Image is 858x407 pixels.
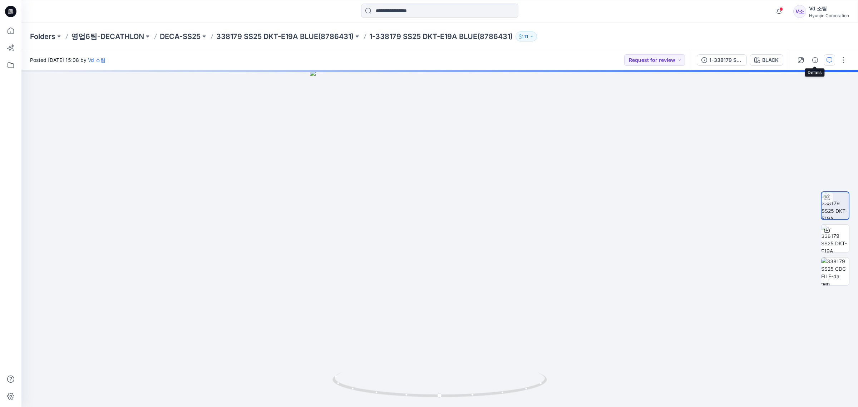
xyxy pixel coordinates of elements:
[30,31,55,41] a: Folders
[697,54,747,66] button: 1-338179 SS25 DKT-E19A BLUE(8786431)
[369,31,513,41] p: 1-338179 SS25 DKT-E19A BLUE(8786431)
[30,56,105,64] span: Posted [DATE] 15:08 by
[821,225,849,252] img: 1-338179 SS25 DKT-E19A BLUE(8786431)
[762,56,779,64] div: BLACK
[71,31,144,41] a: 영업6팀-DECATHLON
[822,192,849,219] img: 1-338179 SS25 DKT-E19A BLUE(8786431)
[216,31,354,41] a: 338179 SS25 DKT-E19A BLUE(8786431)
[524,33,528,40] p: 11
[821,258,849,285] img: 338179 SS25 CDC FILE-đa nen
[516,31,537,41] button: 11
[809,54,821,66] button: Details
[793,5,806,18] div: V소
[809,4,849,13] div: Vd 소팀
[160,31,201,41] a: DECA-SS25
[809,13,849,18] div: Hyunjin Corporation
[709,56,742,64] div: 1-338179 SS25 DKT-E19A BLUE(8786431)
[88,57,105,63] a: Vd 소팀
[750,54,783,66] button: BLACK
